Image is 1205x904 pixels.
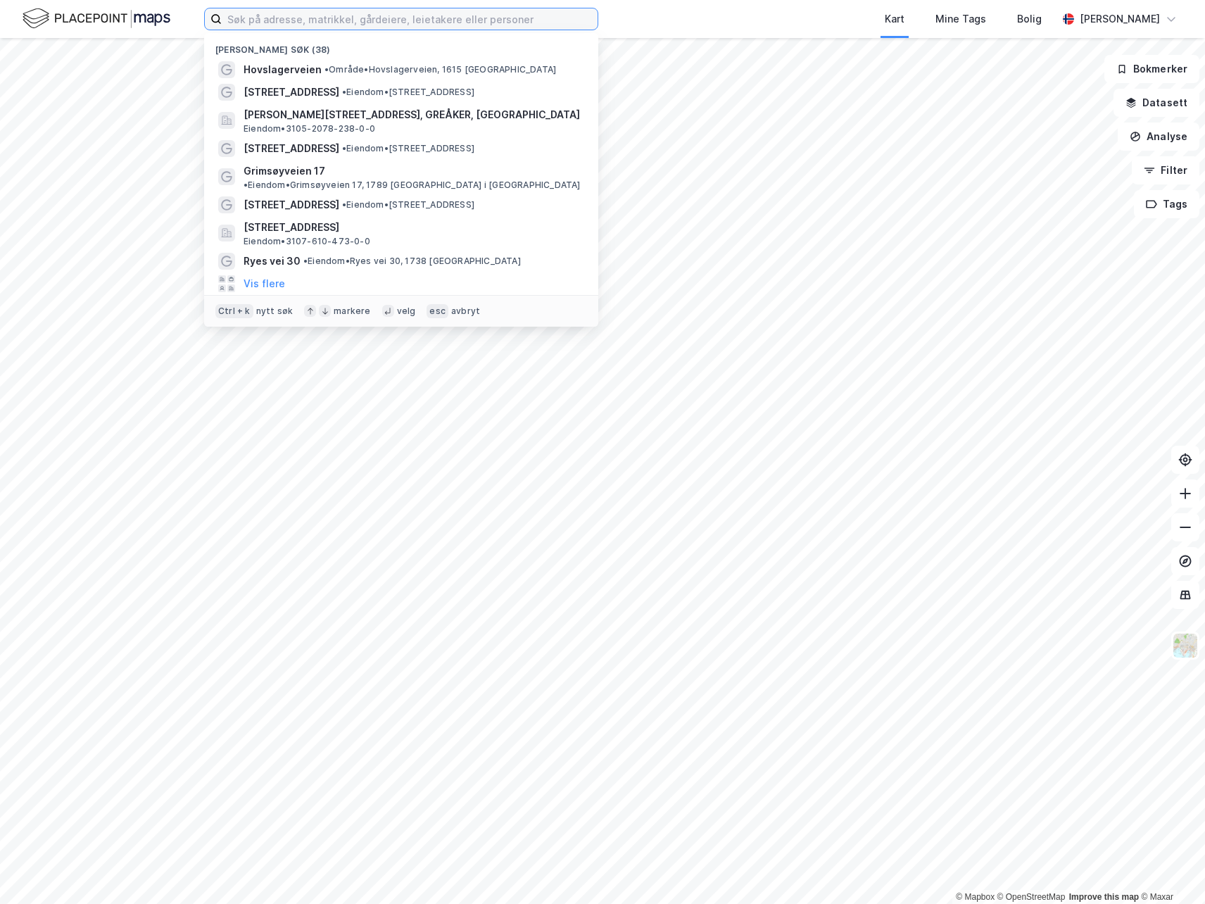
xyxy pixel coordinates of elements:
div: nytt søk [256,306,294,317]
div: Mine Tags [935,11,986,27]
span: [STREET_ADDRESS] [244,84,339,101]
span: Eiendom • Ryes vei 30, 1738 [GEOGRAPHIC_DATA] [303,256,521,267]
div: Kontrollprogram for chat [1135,836,1205,904]
span: [PERSON_NAME][STREET_ADDRESS], GREÅKER, [GEOGRAPHIC_DATA] [244,106,581,123]
button: Datasett [1113,89,1199,117]
span: • [324,64,329,75]
button: Analyse [1118,123,1199,151]
div: markere [334,306,370,317]
span: Eiendom • 3107-610-473-0-0 [244,236,370,247]
span: Eiendom • 3105-2078-238-0-0 [244,123,375,134]
a: Mapbox [956,892,995,902]
span: Eiendom • [STREET_ADDRESS] [342,87,474,98]
img: Z [1172,632,1199,659]
div: [PERSON_NAME] [1080,11,1160,27]
div: esc [427,304,448,318]
span: • [244,180,248,190]
span: [STREET_ADDRESS] [244,196,339,213]
span: • [342,87,346,97]
span: Eiendom • [STREET_ADDRESS] [342,199,474,211]
button: Filter [1132,156,1199,184]
div: avbryt [451,306,480,317]
span: Område • Hovslagerveien, 1615 [GEOGRAPHIC_DATA] [324,64,556,75]
span: Hovslagerveien [244,61,322,78]
span: [STREET_ADDRESS] [244,140,339,157]
button: Vis flere [244,275,285,292]
span: Eiendom • Grimsøyveien 17, 1789 [GEOGRAPHIC_DATA] i [GEOGRAPHIC_DATA] [244,180,581,191]
button: Tags [1134,190,1199,218]
a: Improve this map [1069,892,1139,902]
span: Grimsøyveien 17 [244,163,325,180]
span: • [342,199,346,210]
div: Kart [885,11,904,27]
input: Søk på adresse, matrikkel, gårdeiere, leietakere eller personer [222,8,598,30]
span: Ryes vei 30 [244,253,301,270]
span: [STREET_ADDRESS] [244,219,581,236]
div: Ctrl + k [215,304,253,318]
span: • [303,256,308,266]
button: Bokmerker [1104,55,1199,83]
span: • [342,143,346,153]
a: OpenStreetMap [997,892,1066,902]
iframe: Chat Widget [1135,836,1205,904]
span: Eiendom • [STREET_ADDRESS] [342,143,474,154]
div: Bolig [1017,11,1042,27]
img: logo.f888ab2527a4732fd821a326f86c7f29.svg [23,6,170,31]
div: velg [397,306,416,317]
div: [PERSON_NAME] søk (38) [204,33,598,58]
